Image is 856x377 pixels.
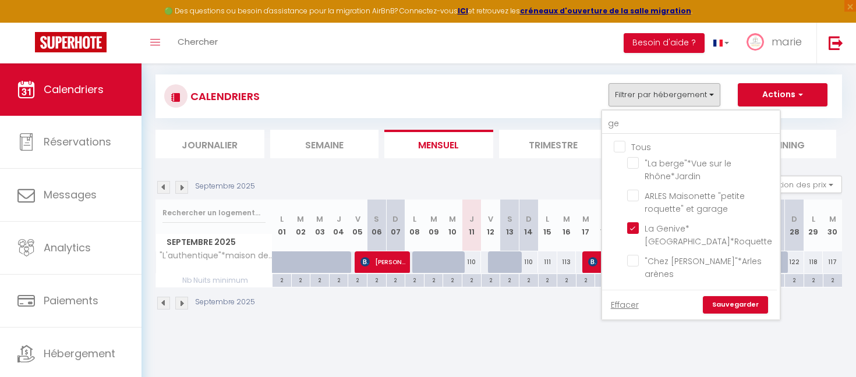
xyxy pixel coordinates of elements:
div: 2 [823,274,842,285]
span: Chercher [178,35,218,48]
th: 15 [538,200,557,251]
div: 2 [482,274,500,285]
th: 07 [386,200,405,251]
img: logout [829,35,843,50]
th: 13 [500,200,519,251]
th: 14 [519,200,538,251]
span: "L'authentique"*maison de ville*[GEOGRAPHIC_DATA]*[GEOGRAPHIC_DATA] [158,251,274,260]
div: 2 [330,274,348,285]
span: Réservations [44,134,111,149]
div: 2 [310,274,329,285]
abbr: M [430,214,437,225]
span: Hébergement [44,346,115,361]
div: 2 [348,274,367,285]
div: 2 [425,274,443,285]
th: 16 [557,200,576,251]
div: 117 [823,251,842,273]
th: 29 [804,200,823,251]
abbr: L [812,214,815,225]
abbr: M [449,214,456,225]
abbr: M [297,214,304,225]
h3: CALENDRIERS [188,83,260,109]
span: "Chez [PERSON_NAME]"*Arles arènes [645,255,762,280]
span: Nb Nuits minimum [156,274,272,287]
div: 2 [519,274,538,285]
span: Messages [44,187,97,202]
th: 10 [443,200,462,251]
th: 05 [348,200,367,251]
abbr: S [507,214,512,225]
div: 2 [273,274,291,285]
th: 28 [785,200,804,251]
div: 2 [443,274,462,285]
div: 122 [785,251,804,273]
th: 11 [462,200,482,251]
div: 110 [519,251,538,273]
span: "La berge"*Vue sur le Rhône*Jardin [645,158,731,182]
abbr: V [355,214,360,225]
a: créneaux d'ouverture de la salle migration [520,6,691,16]
th: 17 [576,200,595,251]
abbr: L [413,214,416,225]
div: 113 [557,251,576,273]
div: 2 [557,274,576,285]
abbr: L [546,214,549,225]
li: Mensuel [384,130,493,158]
div: 2 [576,274,595,285]
span: [PERSON_NAME] [588,251,671,273]
th: 06 [367,200,387,251]
abbr: J [337,214,341,225]
div: 110 [462,251,482,273]
div: 111 [538,251,557,273]
abbr: V [488,214,493,225]
div: 2 [292,274,310,285]
li: Trimestre [499,130,608,158]
div: 2 [462,274,481,285]
button: Gestion des prix [755,176,842,193]
div: 2 [595,274,614,285]
li: Planning [728,130,837,158]
abbr: M [582,214,589,225]
abbr: S [374,214,379,225]
span: Septembre 2025 [156,234,272,251]
span: ARLES Maisonette "petite roquette" et garage [645,190,745,215]
p: Septembre 2025 [195,297,255,308]
abbr: M [563,214,570,225]
abbr: D [526,214,532,225]
abbr: L [280,214,284,225]
span: Calendriers [44,82,104,97]
button: Besoin d'aide ? [624,33,705,53]
button: Filtrer par hébergement [609,83,720,106]
span: Analytics [44,240,91,255]
li: Journalier [155,130,264,158]
div: 2 [804,274,823,285]
th: 04 [329,200,348,251]
img: Super Booking [35,32,107,52]
a: Sauvegarder [703,296,768,314]
div: 2 [387,274,405,285]
a: ICI [458,6,468,16]
div: 2 [367,274,386,285]
th: 30 [823,200,842,251]
th: 01 [273,200,292,251]
span: marie [772,34,802,49]
div: 2 [405,274,424,285]
abbr: J [469,214,474,225]
abbr: M [316,214,323,225]
span: [PERSON_NAME] [360,251,405,273]
img: ... [747,33,764,51]
abbr: D [791,214,797,225]
button: Ouvrir le widget de chat LiveChat [9,5,44,40]
input: Rechercher un logement... [602,113,780,134]
input: Rechercher un logement... [162,202,266,223]
th: 09 [424,200,443,251]
a: Effacer [611,298,639,311]
th: 08 [405,200,425,251]
button: Actions [738,83,827,106]
th: 02 [291,200,310,251]
div: 2 [500,274,519,285]
abbr: D [392,214,398,225]
abbr: M [829,214,836,225]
